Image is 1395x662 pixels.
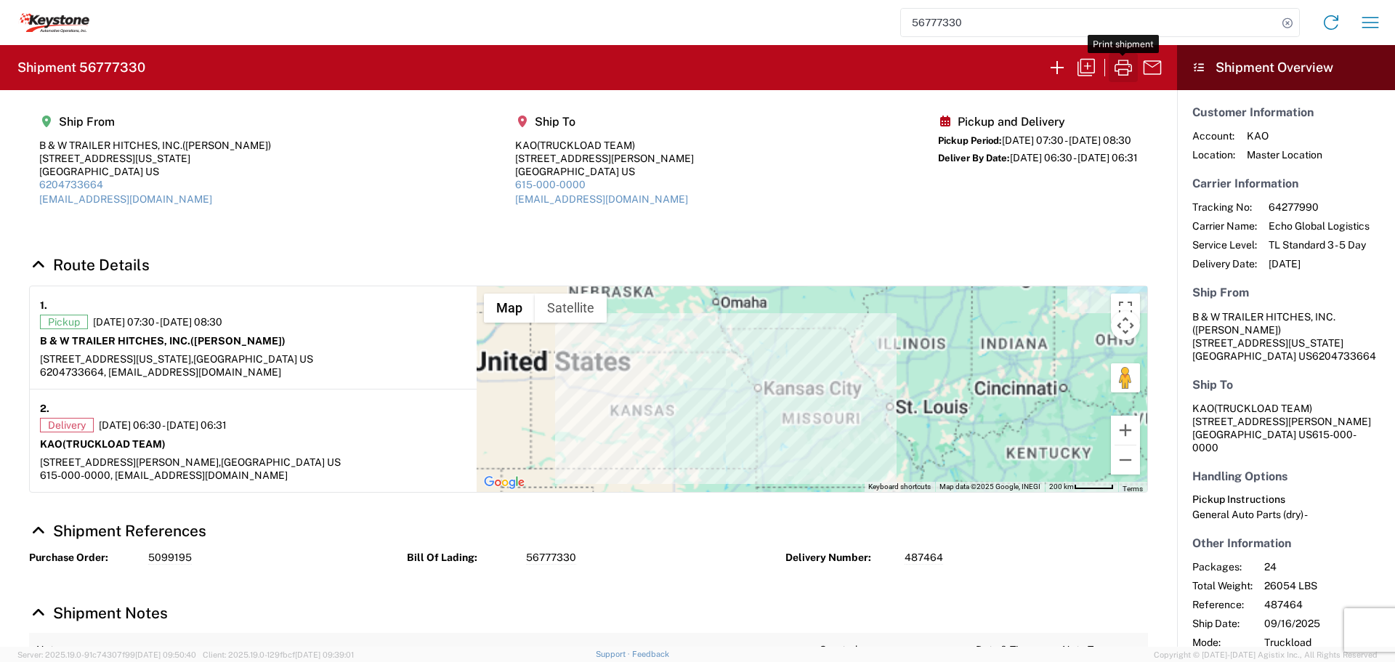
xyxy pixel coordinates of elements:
[1192,403,1371,427] span: KAO [STREET_ADDRESS][PERSON_NAME]
[1192,617,1253,630] span: Ship Date:
[62,438,166,450] span: (TRUCKLOAD TEAM)
[1247,148,1322,161] span: Master Location
[295,650,354,659] span: [DATE] 09:39:01
[1192,238,1257,251] span: Service Level:
[938,115,1138,129] h5: Pickup and Delivery
[40,353,193,365] span: [STREET_ADDRESS][US_STATE],
[29,604,168,622] a: Hide Details
[1269,238,1370,251] span: TL Standard 3 - 5 Day
[1177,45,1395,90] header: Shipment Overview
[99,419,227,432] span: [DATE] 06:30 - [DATE] 06:31
[1264,617,1388,630] span: 09/16/2025
[40,438,166,450] strong: KAO
[938,153,1010,164] span: Deliver By Date:
[1192,337,1343,349] span: [STREET_ADDRESS][US_STATE]
[632,650,669,658] a: Feedback
[480,473,528,492] img: Google
[938,135,1002,146] span: Pickup Period:
[1192,177,1380,190] h5: Carrier Information
[1192,129,1235,142] span: Account:
[1192,636,1253,649] span: Mode:
[39,139,271,152] div: B & W TRAILER HITCHES, INC.
[40,366,466,379] div: 6204733664, [EMAIL_ADDRESS][DOMAIN_NAME]
[596,650,632,658] a: Support
[1264,560,1388,573] span: 24
[1192,286,1380,299] h5: Ship From
[526,551,576,565] span: 56777330
[1192,311,1335,323] span: B & W TRAILER HITCHES, INC.
[203,650,354,659] span: Client: 2025.19.0-129fbcf
[1192,310,1380,363] address: [GEOGRAPHIC_DATA] US
[40,456,221,468] span: [STREET_ADDRESS][PERSON_NAME],
[40,400,49,418] strong: 2.
[515,139,694,152] div: KAO
[515,179,586,190] a: 615-000-0000
[1045,482,1118,492] button: Map Scale: 200 km per 51 pixels
[1192,324,1281,336] span: ([PERSON_NAME])
[1192,536,1380,550] h5: Other Information
[1192,148,1235,161] span: Location:
[905,551,943,565] span: 487464
[1269,201,1370,214] span: 64277990
[39,179,103,190] a: 6204733664
[1192,493,1380,506] h6: Pickup Instructions
[29,522,206,540] a: Hide Details
[39,152,271,165] div: [STREET_ADDRESS][US_STATE]
[1049,483,1074,491] span: 200 km
[407,551,516,565] strong: Bill Of Lading:
[39,193,212,205] a: [EMAIL_ADDRESS][DOMAIN_NAME]
[1192,378,1380,392] h5: Ship To
[148,551,192,565] span: 5099195
[1214,403,1312,414] span: (TRUCKLOAD TEAM)
[1123,485,1143,493] a: Terms
[535,294,607,323] button: Show satellite imagery
[29,256,150,274] a: Hide Details
[1192,579,1253,592] span: Total Weight:
[537,140,635,151] span: (TRUCKLOAD TEAM)
[1154,648,1378,661] span: Copyright © [DATE]-[DATE] Agistix Inc., All Rights Reserved
[40,418,94,432] span: Delivery
[39,115,271,129] h5: Ship From
[1111,445,1140,475] button: Zoom out
[40,469,466,482] div: 615-000-0000, [EMAIL_ADDRESS][DOMAIN_NAME]
[1002,134,1131,146] span: [DATE] 07:30 - [DATE] 08:30
[1312,350,1376,362] span: 6204733664
[40,335,286,347] strong: B & W TRAILER HITCHES, INC.
[40,296,47,315] strong: 1.
[515,165,694,178] div: [GEOGRAPHIC_DATA] US
[17,59,145,76] h2: Shipment 56777330
[1269,257,1370,270] span: [DATE]
[515,115,694,129] h5: Ship To
[1192,105,1380,119] h5: Customer Information
[939,483,1040,491] span: Map data ©2025 Google, INEGI
[40,315,88,329] span: Pickup
[1192,508,1380,521] div: General Auto Parts (dry) -
[515,193,688,205] a: [EMAIL_ADDRESS][DOMAIN_NAME]
[193,353,313,365] span: [GEOGRAPHIC_DATA] US
[1111,363,1140,392] button: Drag Pegman onto the map to open Street View
[1192,402,1380,454] address: [GEOGRAPHIC_DATA] US
[1264,598,1388,611] span: 487464
[182,140,271,151] span: ([PERSON_NAME])
[1111,416,1140,445] button: Zoom in
[484,294,535,323] button: Show street map
[1192,201,1257,214] span: Tracking No:
[1111,311,1140,340] button: Map camera controls
[1192,598,1253,611] span: Reference:
[1192,219,1257,233] span: Carrier Name:
[1269,219,1370,233] span: Echo Global Logistics
[1192,469,1380,483] h5: Handling Options
[1264,579,1388,592] span: 26054 LBS
[868,482,931,492] button: Keyboard shortcuts
[135,650,196,659] span: [DATE] 09:50:40
[39,165,271,178] div: [GEOGRAPHIC_DATA] US
[29,551,138,565] strong: Purchase Order:
[1111,294,1140,323] button: Toggle fullscreen view
[1264,636,1388,649] span: Truckload
[1192,429,1356,453] span: 615-000-0000
[93,315,222,328] span: [DATE] 07:30 - [DATE] 08:30
[785,551,894,565] strong: Delivery Number:
[1192,257,1257,270] span: Delivery Date:
[221,456,341,468] span: [GEOGRAPHIC_DATA] US
[515,152,694,165] div: [STREET_ADDRESS][PERSON_NAME]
